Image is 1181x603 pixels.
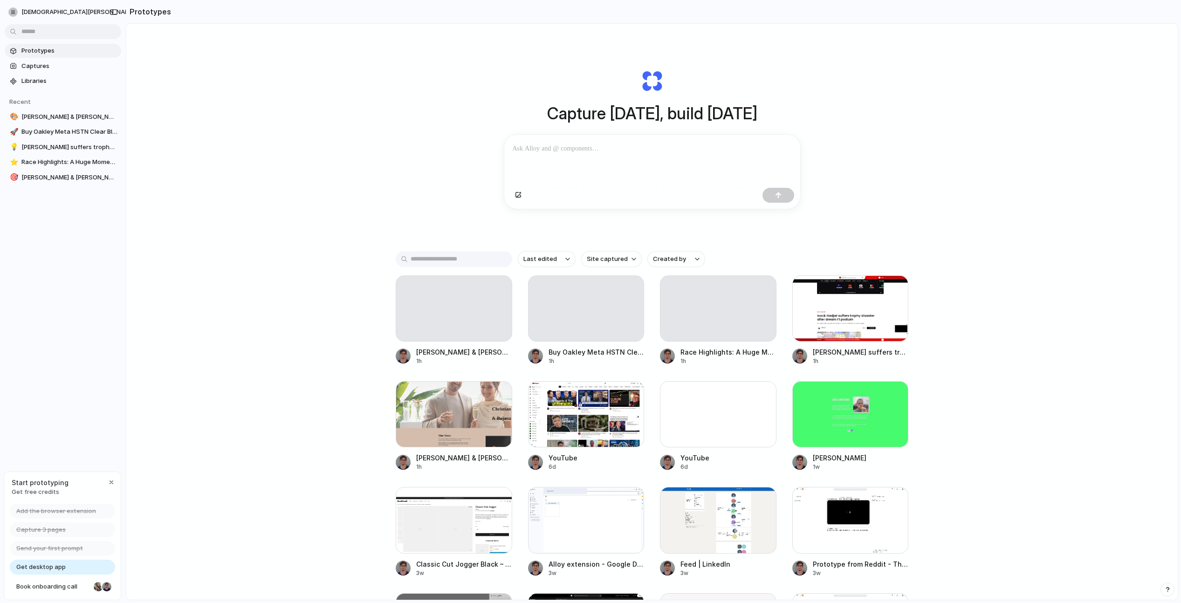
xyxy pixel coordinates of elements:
div: 3w [416,569,512,577]
div: 🎨 [10,111,16,122]
span: Start prototyping [12,478,69,487]
div: 1h [416,357,512,365]
a: Feed | LinkedInFeed | LinkedIn3w [660,487,776,577]
h2: Prototypes [126,6,171,17]
span: Buy Oakley Meta HSTN Clear Black | Meta Store [21,127,117,137]
div: Alloy extension - Google Drive [549,559,645,569]
a: Prototype from Reddit - The heart of the internetPrototype from Reddit - The heart of the internet3w [792,487,909,577]
button: 🎨 [8,112,18,122]
div: [PERSON_NAME] [813,453,866,463]
a: Libraries [5,74,121,88]
div: Classic Cut Jogger Black – Modibodi AU [416,559,512,569]
div: 1h [416,463,512,471]
div: 6d [680,463,709,471]
button: ⭐ [8,158,18,167]
span: [PERSON_NAME] & [PERSON_NAME] Wedding Invite [21,173,117,182]
span: [PERSON_NAME] suffers trophy disaster after dream F1 podium | RacingNews365 [21,143,117,152]
div: [PERSON_NAME] & [PERSON_NAME] Wedding Invite [416,347,512,357]
a: Isack Hadjar suffers trophy disaster after dream F1 podium | RacingNews365[PERSON_NAME] suffers t... [792,275,909,365]
button: Created by [647,251,705,267]
span: Get free credits [12,487,69,497]
div: 1w [813,463,866,471]
a: Leo Denham[PERSON_NAME]1w [792,381,909,471]
div: 3w [813,569,909,577]
div: 🚀 [10,127,16,137]
div: 3w [549,569,645,577]
a: Get desktop app [10,560,115,575]
a: Prototypes [5,44,121,58]
button: 🚀 [8,127,18,137]
span: Libraries [21,76,117,86]
div: Christian Iacullo [101,581,112,592]
span: [PERSON_NAME] & [PERSON_NAME] Wedding Invite [21,112,117,122]
span: Send your first prompt [16,544,83,553]
div: Feed | LinkedIn [680,559,730,569]
a: Christian & Bojana Wedding Invite[PERSON_NAME] & [PERSON_NAME] Wedding Invite1h [396,381,512,471]
a: 🎯[PERSON_NAME] & [PERSON_NAME] Wedding Invite [5,171,121,185]
a: Race Highlights: A Huge Moment In The Championship Battle! | 2025 Dutch Grand Prix - YouTube1h [660,275,776,365]
div: 1h [813,357,909,365]
div: Race Highlights: A Huge Moment In The Championship Battle! | 2025 Dutch Grand Prix - YouTube [680,347,776,357]
span: Prototypes [21,46,117,55]
button: 🎯 [8,173,18,182]
a: Book onboarding call [10,579,115,594]
button: [DEMOGRAPHIC_DATA][PERSON_NAME] [5,5,150,20]
div: Prototype from Reddit - The heart of the internet [813,559,909,569]
button: Site captured [581,251,642,267]
a: Alloy extension - Google DriveAlloy extension - Google Drive3w [528,487,645,577]
a: YouTubeYouTube6d [660,381,776,471]
div: ⭐ [10,157,16,168]
a: Buy Oakley Meta HSTN Clear Black | Meta Store1h [528,275,645,365]
span: Captures [21,62,117,71]
a: 💡[PERSON_NAME] suffers trophy disaster after dream F1 podium | RacingNews365 [5,140,121,154]
span: Recent [9,98,31,105]
div: YouTube [549,453,577,463]
a: Classic Cut Jogger Black – Modibodi AUClassic Cut Jogger Black – Modibodi AU3w [396,487,512,577]
div: [PERSON_NAME] suffers trophy disaster after dream F1 podium | RacingNews365 [813,347,909,357]
div: 🎯 [10,172,16,183]
a: 🎨[PERSON_NAME] & [PERSON_NAME] Wedding Invite [5,110,121,124]
a: Captures [5,59,121,73]
div: 1h [549,357,645,365]
a: YouTubeYouTube6d [528,381,645,471]
span: Get desktop app [16,562,66,572]
span: Site captured [587,254,628,264]
div: 💡 [10,142,16,152]
button: 💡 [8,143,18,152]
div: YouTube [680,453,709,463]
a: [PERSON_NAME] & [PERSON_NAME] Wedding Invite1h [396,275,512,365]
span: Race Highlights: A Huge Moment In The Championship Battle! | 2025 Dutch Grand Prix - YouTube [21,158,117,167]
div: Nicole Kubica [93,581,104,592]
h1: Capture [DATE], build [DATE] [547,101,757,126]
a: 🚀Buy Oakley Meta HSTN Clear Black | Meta Store [5,125,121,139]
div: 1h [680,357,776,365]
span: Capture 3 pages [16,525,66,534]
button: Last edited [518,251,576,267]
div: [PERSON_NAME] & [PERSON_NAME] Wedding Invite [416,453,512,463]
div: Buy Oakley Meta HSTN Clear Black | Meta Store [549,347,645,357]
div: 6d [549,463,577,471]
span: Book onboarding call [16,582,90,591]
span: Add the browser extension [16,507,96,516]
a: ⭐Race Highlights: A Huge Moment In The Championship Battle! | 2025 Dutch Grand Prix - YouTube [5,155,121,169]
span: [DEMOGRAPHIC_DATA][PERSON_NAME] [21,7,135,17]
div: 3w [680,569,730,577]
span: Created by [653,254,686,264]
span: Last edited [523,254,557,264]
